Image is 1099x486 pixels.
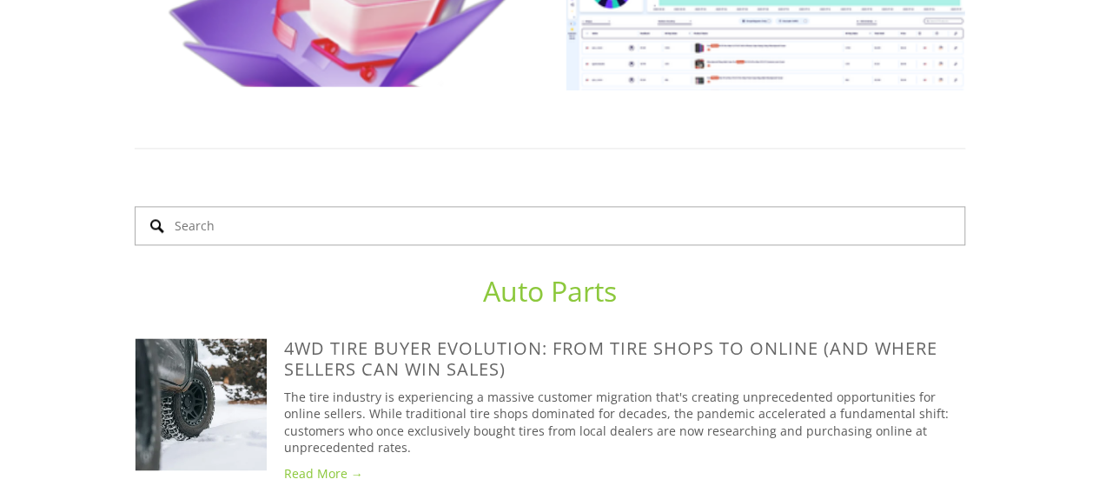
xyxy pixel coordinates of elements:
[135,338,284,470] a: 4WD Tire Buyer Evolution: From Tire Shops to Online (And Where Sellers Can Win Sales)
[483,272,617,310] a: Auto Parts
[284,465,965,483] a: Read More →
[284,389,965,456] p: The tire industry is experiencing a massive customer migration that's creating unprecedented oppo...
[135,338,267,470] img: 4WD Tire Buyer Evolution: From Tire Shops to Online (And Where Sellers Can Win Sales)
[284,336,937,381] a: 4WD Tire Buyer Evolution: From Tire Shops to Online (And Where Sellers Can Win Sales)
[135,206,965,245] input: Search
